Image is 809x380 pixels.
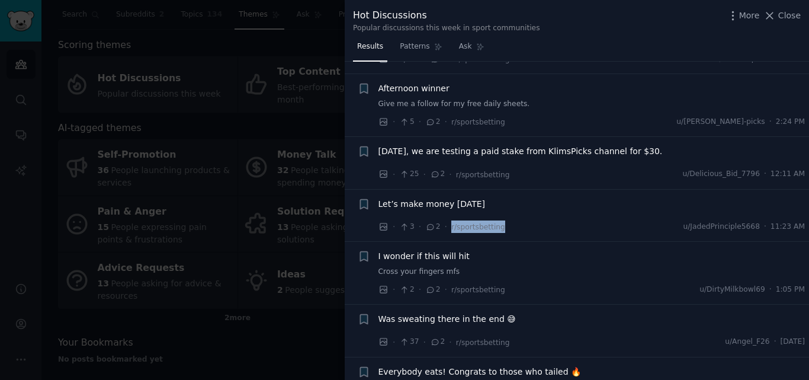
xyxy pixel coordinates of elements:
[419,221,421,233] span: ·
[727,9,760,22] button: More
[378,250,470,263] a: I wonder if this will hit
[725,337,770,347] span: u/Angel_F26
[449,168,451,181] span: ·
[769,117,772,127] span: ·
[393,221,395,233] span: ·
[353,23,540,34] div: Popular discussions this week in sport communities
[449,336,451,349] span: ·
[451,286,505,294] span: r/sportsbetting
[771,222,805,232] span: 11:23 AM
[769,285,772,295] span: ·
[399,169,419,180] span: 25
[676,117,765,127] span: u/[PERSON_NAME]-picks
[699,285,765,295] span: u/DirtyMilkbowl69
[445,221,447,233] span: ·
[459,41,472,52] span: Ask
[378,82,450,95] a: Afternoon winner
[456,171,510,179] span: r/sportsbetting
[451,118,505,126] span: r/sportsbetting
[400,41,429,52] span: Patterns
[445,283,447,296] span: ·
[776,285,805,295] span: 1:05 PM
[682,169,759,180] span: u/Delicious_Bid_7796
[419,283,421,296] span: ·
[445,116,447,128] span: ·
[776,117,805,127] span: 2:24 PM
[378,198,486,210] a: Let’s make money [DATE]
[393,168,395,181] span: ·
[378,145,663,158] a: [DATE], we are testing a paid stake from KlimsPicks channel for $30.
[399,117,414,127] span: 5
[399,337,419,347] span: 37
[425,222,440,232] span: 2
[771,169,805,180] span: 12:11 AM
[393,116,395,128] span: ·
[451,223,505,231] span: r/sportsbetting
[778,9,801,22] span: Close
[430,337,445,347] span: 2
[393,283,395,296] span: ·
[423,168,426,181] span: ·
[396,37,446,62] a: Patterns
[419,116,421,128] span: ·
[378,366,582,378] a: Everybody eats! Congrats to those who tailed 🔥
[456,339,510,347] span: r/sportsbetting
[764,169,766,180] span: ·
[399,285,414,295] span: 2
[378,313,516,325] a: Was sweating there in the end 😅
[353,37,387,62] a: Results
[423,336,426,349] span: ·
[781,337,805,347] span: [DATE]
[683,222,760,232] span: u/JadedPrinciple5668
[763,9,801,22] button: Close
[378,99,805,110] a: Give me a follow for my free daily sheets.
[764,222,766,232] span: ·
[378,267,805,277] a: Cross your fingers mfs
[357,41,383,52] span: Results
[430,169,445,180] span: 2
[455,37,489,62] a: Ask
[353,8,540,23] div: Hot Discussions
[393,336,395,349] span: ·
[774,337,776,347] span: ·
[425,285,440,295] span: 2
[399,222,414,232] span: 3
[739,9,760,22] span: More
[425,117,440,127] span: 2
